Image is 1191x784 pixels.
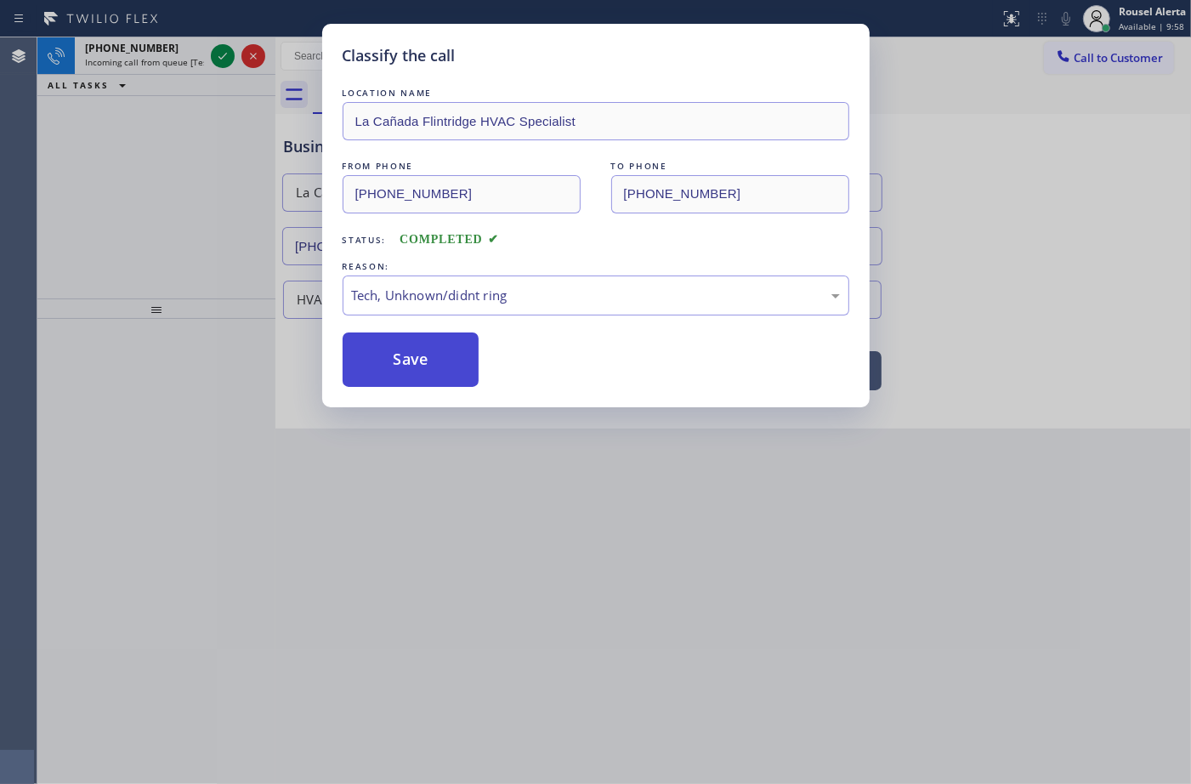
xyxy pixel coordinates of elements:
input: To phone [611,175,849,213]
div: FROM PHONE [343,157,581,175]
div: REASON: [343,258,849,276]
input: From phone [343,175,581,213]
button: Save [343,332,479,387]
span: COMPLETED [400,233,498,246]
div: TO PHONE [611,157,849,175]
div: LOCATION NAME [343,84,849,102]
span: Status: [343,234,387,246]
div: Tech, Unknown/didnt ring [352,286,840,305]
h5: Classify the call [343,44,456,67]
